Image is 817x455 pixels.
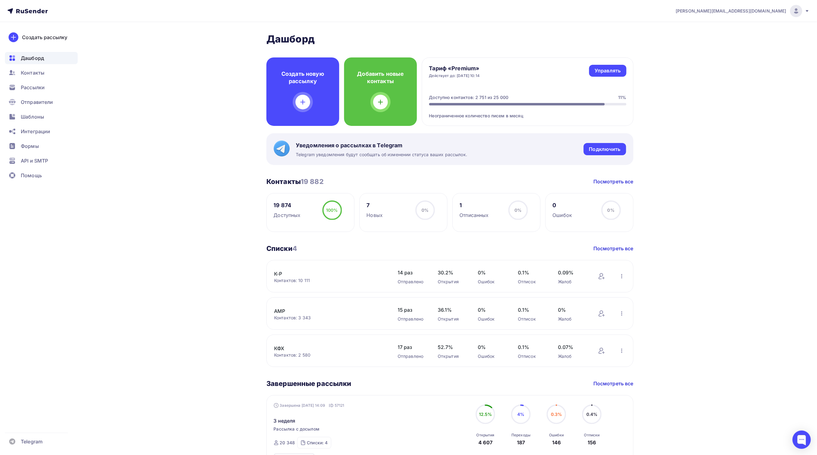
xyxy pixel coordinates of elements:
[296,152,467,158] span: Telegram уведомления будут сообщать об изменении статуса ваших рассылок.
[21,172,42,179] span: Помощь
[511,433,530,438] div: Переходы
[21,157,48,164] span: API и SMTP
[518,412,525,417] span: 4%
[552,439,561,446] div: 146
[676,5,810,17] a: [PERSON_NAME][EMAIL_ADDRESS][DOMAIN_NAME]
[558,316,586,322] div: Жалоб
[21,84,45,91] span: Рассылки
[398,343,425,351] span: 17 раз
[329,402,333,409] span: ID
[478,343,506,351] span: 0%
[21,98,53,106] span: Отправители
[274,315,385,321] div: Контактов: 3 343
[276,70,329,85] h4: Создать новую рассылку
[553,211,572,219] div: Ошибок
[21,54,44,62] span: Дашборд
[429,105,626,119] div: Неограниченное количество писем в месяц
[266,379,351,388] h3: Завершенные рассылки
[438,316,466,322] div: Открытия
[558,353,586,359] div: Жалоб
[5,111,78,123] a: Шаблоны
[558,269,586,276] span: 0.09%
[274,345,378,352] a: КФХ
[478,306,506,314] span: 0%
[584,433,600,438] div: Отписки
[22,34,67,41] div: Создать рассылку
[266,244,297,253] h3: Списки
[551,412,562,417] span: 0.3%
[21,128,50,135] span: Интеграции
[518,353,546,359] div: Отписок
[593,380,633,387] a: Посмотреть все
[438,269,466,276] span: 30.2%
[326,207,338,213] span: 100%
[280,440,295,446] div: 20 348
[429,94,509,101] div: Доступно контактов: 2 751 из 25 000
[478,353,506,359] div: Ошибок
[553,202,572,209] div: 0
[558,279,586,285] div: Жалоб
[274,202,301,209] div: 19 874
[607,207,615,213] span: 0%
[518,316,546,322] div: Отписок
[438,279,466,285] div: Открытия
[518,269,546,276] span: 0.1%
[478,269,506,276] span: 0%
[367,211,383,219] div: Новых
[354,70,407,85] h4: Добавить новые контакты
[274,426,320,432] span: Рассылка с досылом
[274,270,378,277] a: К-Р
[5,52,78,64] a: Дашборд
[477,433,495,438] div: Открытия
[5,96,78,108] a: Отправители
[429,65,480,72] h4: Тариф «Premium»
[292,244,297,252] span: 4
[518,343,546,351] span: 0.1%
[676,8,786,14] span: [PERSON_NAME][EMAIL_ADDRESS][DOMAIN_NAME]
[398,316,425,322] div: Отправлено
[274,277,385,284] div: Контактов: 10 111
[429,73,480,78] div: Действует до: [DATE] 10:14
[21,113,44,120] span: Шаблоны
[595,67,621,74] div: Управлять
[21,438,43,445] span: Telegram
[518,306,546,314] span: 0.1%
[266,33,633,45] h2: Дашборд
[558,306,586,314] span: 0%
[478,316,506,322] div: Ошибок
[5,81,78,94] a: Рассылки
[514,207,522,213] span: 0%
[296,142,467,149] span: Уведомления о рассылках в Telegram
[593,245,633,252] a: Посмотреть все
[588,439,596,446] div: 156
[438,353,466,359] div: Открытия
[438,343,466,351] span: 52.7%
[274,211,301,219] div: Доступных
[438,306,466,314] span: 36.1%
[398,306,425,314] span: 15 раз
[593,178,633,185] a: Посмотреть все
[301,178,324,185] span: 19 882
[274,307,378,315] a: АМР
[21,142,39,150] span: Формы
[549,433,564,438] div: Ошибки
[479,412,492,417] span: 12.5%
[518,279,546,285] div: Отписок
[586,412,598,417] span: 0.4%
[589,146,621,153] div: Подключить
[266,177,324,186] h3: Контакты
[398,279,425,285] div: Отправлено
[274,402,344,409] div: Завершена [DATE] 14:09
[274,417,295,424] span: 3 неделя
[5,140,78,152] a: Формы
[398,353,425,359] div: Отправлено
[558,343,586,351] span: 0.07%
[618,94,626,101] div: 11%
[478,439,492,446] div: 4 607
[274,352,385,358] div: Контактов: 2 580
[307,440,328,446] div: Списки: 4
[335,402,344,409] span: 57121
[398,269,425,276] span: 14 раз
[517,439,525,446] div: 187
[21,69,44,76] span: Контакты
